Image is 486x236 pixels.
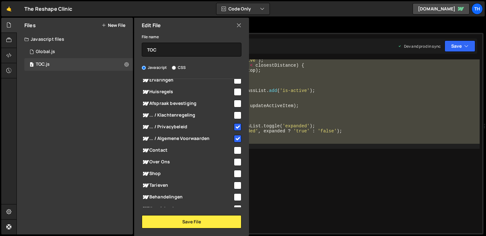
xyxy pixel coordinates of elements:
label: File name [142,34,159,40]
span: ... / Algemene Voorwaarden [142,135,233,142]
a: Th [471,3,483,15]
span: Afspraak bevestiging [142,100,233,107]
span: Over Ons [142,158,233,166]
label: CSS [172,64,186,71]
span: 2 [30,63,34,68]
a: 🤙 [1,1,17,16]
span: Ervaringen [142,76,233,84]
span: Kennisbank [142,205,233,213]
h2: Files [24,22,36,29]
div: TOC.js [36,62,50,67]
div: Global.js [36,49,55,55]
div: The Reshape Clinic [24,5,72,13]
label: Javascript [142,64,167,71]
span: Tarieven [142,182,233,189]
div: Dev and prod in sync [398,44,441,49]
button: Save File [142,215,241,228]
span: Behandelingen [142,193,233,201]
div: Global.js [24,45,133,58]
span: Shop [142,170,233,178]
input: Name [142,43,241,57]
button: New File [102,23,125,28]
span: ... / Privacybeleid [142,123,233,131]
input: Javascript [142,66,146,70]
input: CSS [172,66,176,70]
button: Save [445,40,475,52]
span: Contact [142,147,233,154]
a: [DOMAIN_NAME] [413,3,470,15]
button: Code Only [216,3,270,15]
span: ... / Klachtenregeling [142,112,233,119]
span: Huisregels [142,88,233,96]
div: Javascript files [17,33,133,45]
h2: Edit File [142,22,161,29]
div: 15878/46777.js [24,58,133,71]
